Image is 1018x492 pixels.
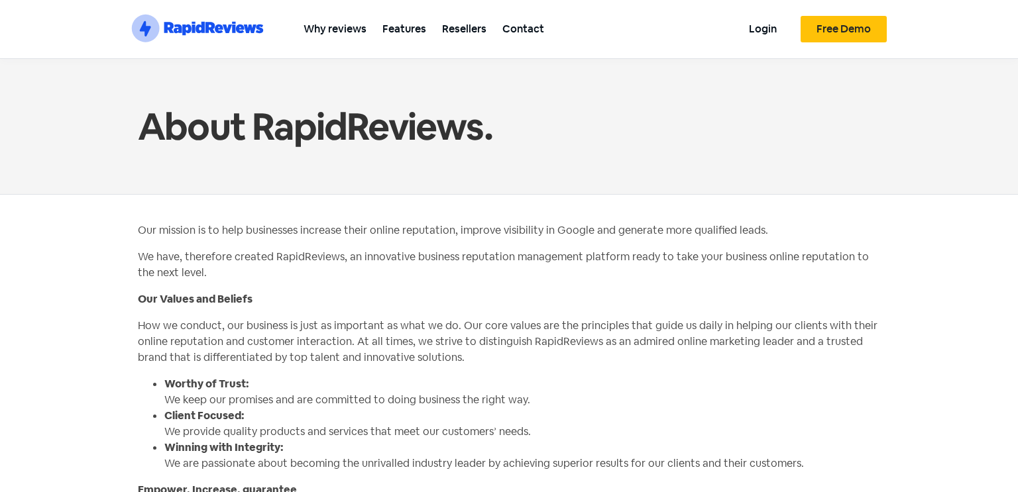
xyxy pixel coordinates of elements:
h2: About RapidReviews. [138,108,502,145]
p: How we conduct, our business is just as important as what we do. Our core values are the principl... [138,318,880,366]
b: Worthy of Trust: [164,377,249,391]
p: Our mission is to help businesses increase their online reputation, improve visibility in Google ... [138,222,880,238]
span: Free Demo [817,24,871,34]
li: We are passionate about becoming the unrivalled industry leader by achieving superior results for... [164,440,880,471]
a: Features [374,14,434,44]
a: Why reviews [296,14,374,44]
a: Contact [494,14,552,44]
li: We keep our promises and are committed to doing business the right way. [164,376,880,408]
a: Resellers [434,14,494,44]
li: We provide quality products and services that meet our customers’ needs. [164,408,880,440]
b: Winning with Integrity: [164,440,284,454]
a: Login [741,14,785,44]
p: We have, therefore created RapidReviews, an innovative business reputation management platform re... [138,249,880,281]
b: Client Focused: [164,409,245,422]
b: Our Values and Beliefs [138,292,253,306]
a: Free Demo [801,16,887,42]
